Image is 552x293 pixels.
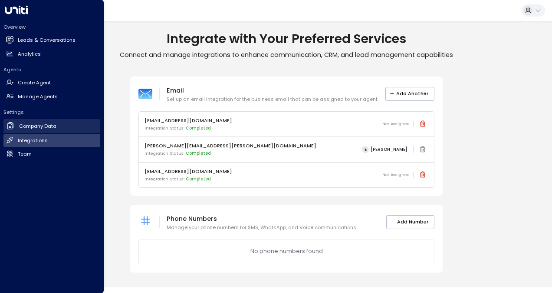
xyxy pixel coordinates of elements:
span: Not Assigned [382,121,410,127]
p: [PERSON_NAME][EMAIL_ADDRESS][PERSON_NAME][DOMAIN_NAME] [145,142,316,150]
a: Manage Agents [3,90,100,103]
p: Integration Status: [145,125,232,131]
p: Email [167,85,378,96]
p: No phone numbers found [250,247,323,255]
p: Set up an email integration for the business email that can be assigned to your agent [167,96,378,103]
button: Add Number [386,215,434,229]
span: Completed [186,176,211,182]
p: Connect and manage integrations to enhance communication, CRM, and lead management capabilities [21,51,552,59]
a: Company Data [3,119,100,133]
a: Team [3,147,100,160]
h2: Leads & Conversations [18,37,76,44]
h2: Agents [3,66,100,73]
h2: Settings [3,109,100,116]
span: Completed [186,125,211,131]
p: Integration Status: [145,176,232,182]
p: Phone Numbers [167,213,356,224]
h2: Team [18,150,32,158]
button: E[PERSON_NAME] [359,145,410,154]
a: Analytics [3,47,100,60]
span: [PERSON_NAME] [371,147,407,152]
h2: Integrations [18,137,48,144]
a: Integrations [3,134,100,147]
p: Manage your phone numbers for SMS, WhatsApp, and Voice communications [167,224,356,231]
span: Not Assigned [382,172,410,178]
span: Completed [186,150,211,156]
p: [EMAIL_ADDRESS][DOMAIN_NAME] [145,168,232,175]
h2: Analytics [18,50,41,58]
span: Email integration cannot be deleted while linked to an active agent. Please deactivate the agent ... [417,144,428,155]
h2: Company Data [19,123,56,130]
a: Create Agent [3,77,100,90]
button: Add Another [385,87,434,100]
h2: Create Agent [18,79,51,87]
a: Leads & Conversations [3,34,100,47]
h2: Overview [3,23,100,30]
h2: Manage Agents [18,93,58,100]
p: [EMAIL_ADDRESS][DOMAIN_NAME] [145,117,232,124]
p: Integration Status: [145,150,316,156]
h1: Integrate with Your Preferred Services [21,31,552,47]
span: E [362,146,369,153]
